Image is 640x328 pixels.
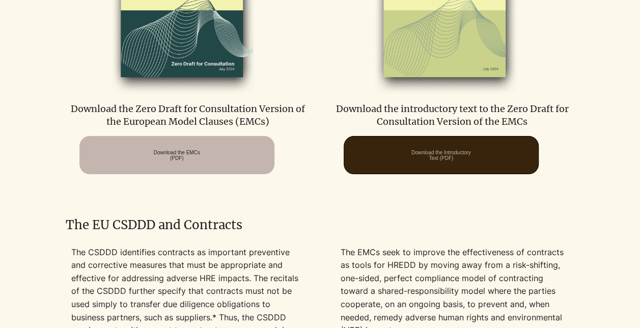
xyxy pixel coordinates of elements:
span: Download the Introductory Text (PDF) [411,150,471,161]
a: Download the Introductory Text (PDF) [344,136,539,174]
p: Download the Zero Draft for Consultation Version of the European Model Clauses (EMCs) [66,102,310,128]
a: Download the EMCs (PDF) [79,136,274,174]
h2: The EU CSDDD and Contracts [66,216,575,234]
p: Download the introductory text to the Zero Draft for Consultation Version of the EMCs [330,102,574,128]
span: Download the EMCs (PDF) [154,150,200,161]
